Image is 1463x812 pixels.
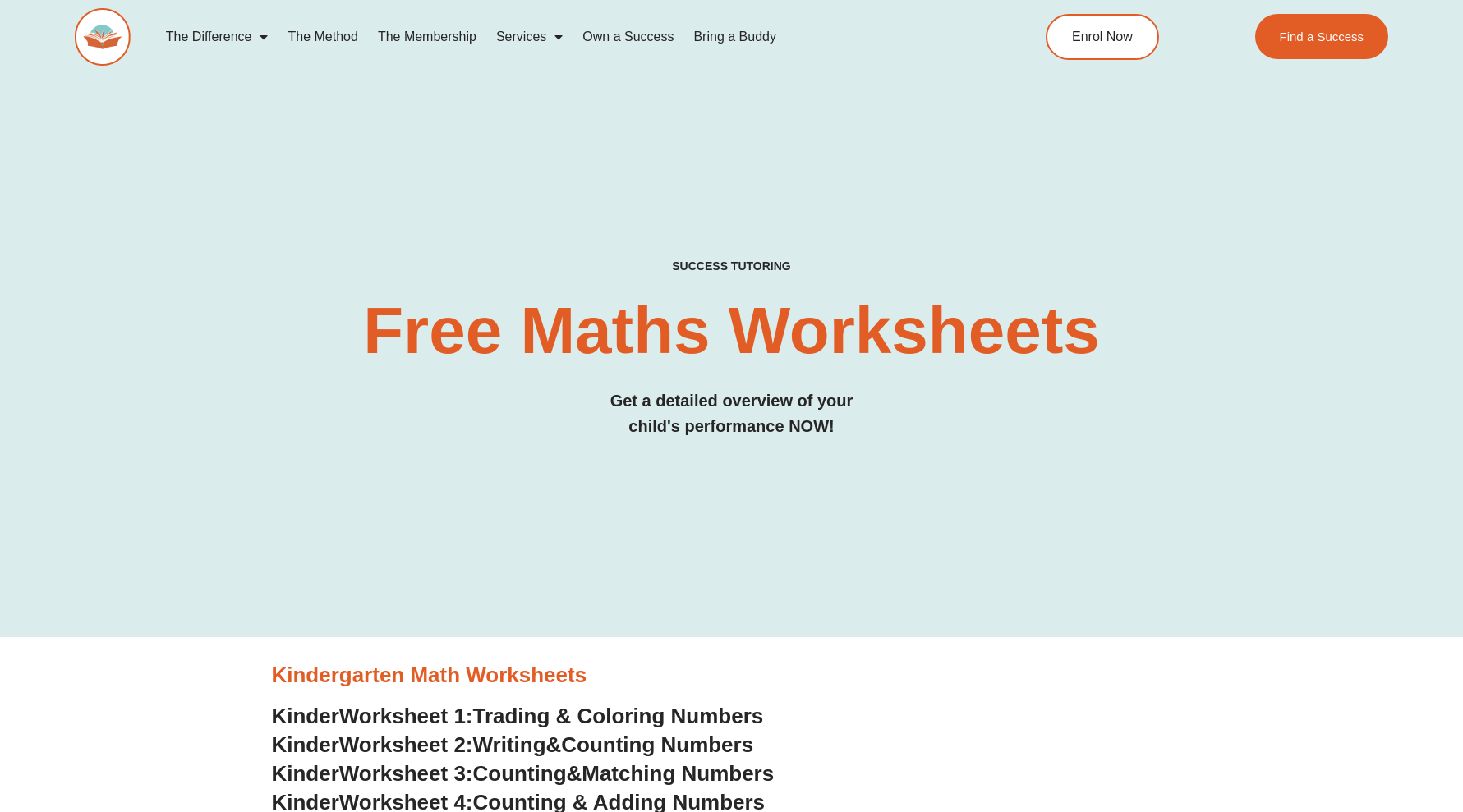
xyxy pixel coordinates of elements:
span: Kinder [272,761,339,786]
span: Counting [473,761,567,786]
span: Enrol Now [1072,30,1133,44]
span: Worksheet 3: [339,761,473,786]
span: Counting Numbers [561,732,753,757]
span: Find a Success [1280,30,1364,43]
h3: Kindergarten Math Worksheets [272,662,1192,690]
a: Own a Success [573,18,683,56]
span: Worksheet 1: [339,704,473,728]
a: Enrol Now [1046,14,1159,60]
a: KinderWorksheet 3:Counting&Matching Numbers [272,761,775,786]
h4: SUCCESS TUTORING​ [75,259,1389,273]
nav: Menu [156,18,971,56]
a: The Difference [156,18,278,56]
span: Worksheet 2: [339,732,473,757]
span: Trading & Coloring Numbers [473,704,764,728]
a: The Membership [368,18,486,56]
span: Kinder [272,704,339,728]
h3: Get a detailed overview of your child's performance NOW! [75,388,1389,439]
h2: Free Maths Worksheets​ [75,298,1389,364]
iframe: Chat Widget [1189,626,1463,812]
span: Writing [473,732,546,757]
a: The Method [278,18,367,56]
a: Find a Success [1255,14,1389,59]
span: Matching Numbers [582,761,774,786]
a: KinderWorksheet 1:Trading & Coloring Numbers [272,704,764,728]
a: KinderWorksheet 2:Writing&Counting Numbers [272,732,754,757]
span: Kinder [272,732,339,757]
a: Bring a Buddy [683,18,786,56]
a: Services [486,18,573,56]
